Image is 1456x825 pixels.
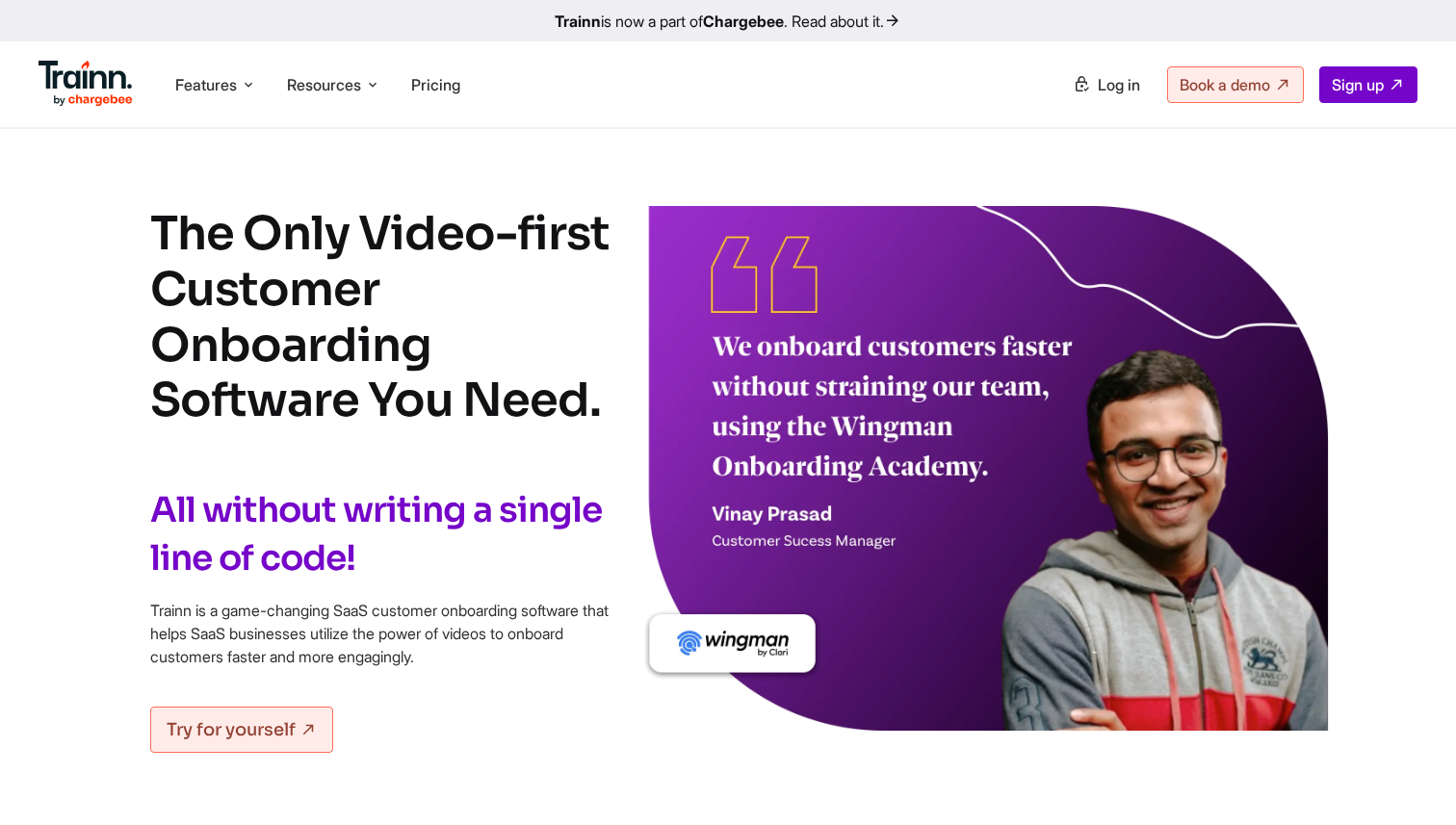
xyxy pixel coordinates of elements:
[150,486,612,583] h2: All without writing a single line of code!
[150,206,612,427] h1: The Only Video-first Customer Onboarding Software You Need.
[643,206,1329,731] img: Customer Onboarding built on Trainn | Wingman
[703,12,784,31] b: Chargebee
[150,599,612,668] p: Trainn is a game-changing SaaS customer onboarding software that helps SaaS businesses utilize th...
[1180,75,1270,94] span: Book a demo
[1332,75,1384,94] span: Sign up
[411,75,460,94] a: Pricing
[1061,67,1152,102] a: Log in
[1098,75,1140,94] span: Log in
[555,12,601,31] b: Trainn
[1167,66,1304,103] a: Book a demo
[287,74,361,95] span: Resources
[1360,733,1456,825] iframe: Chat Widget
[150,707,333,753] a: Try for yourself
[39,61,133,107] img: Trainn Logo
[175,74,237,95] span: Features
[1319,66,1417,103] a: Sign up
